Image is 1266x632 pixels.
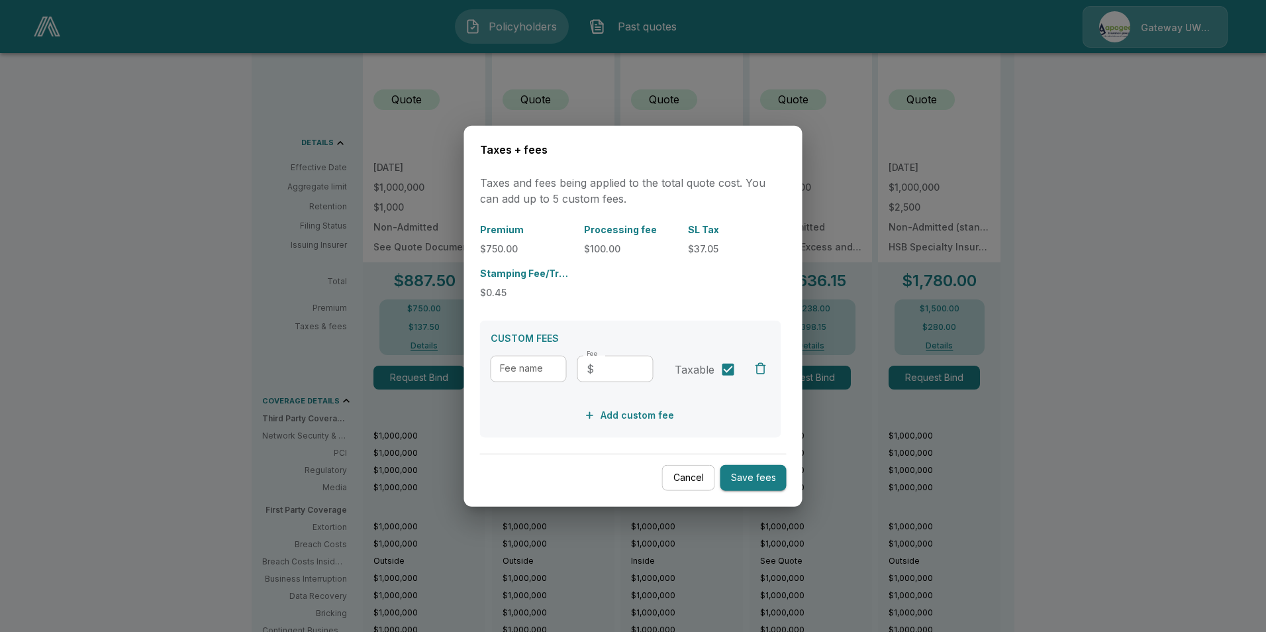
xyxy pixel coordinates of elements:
p: Taxes and fees being applied to the total quote cost. You can add up to 5 custom fees. [480,174,787,206]
p: CUSTOM FEES [491,331,771,344]
p: Premium [480,222,573,236]
p: $750.00 [480,241,573,255]
p: $0.45 [480,285,573,299]
p: Processing fee [584,222,677,236]
button: Save fees [720,465,787,491]
label: Fee [587,349,598,358]
button: Cancel [662,465,715,491]
button: Add custom fee [582,403,679,427]
p: SL Tax [688,222,781,236]
p: $100.00 [584,241,677,255]
p: Stamping Fee/Transaction/Regulatory Fee [480,266,573,280]
p: $ [587,360,594,376]
p: $37.05 [688,241,781,255]
span: Taxable [675,361,714,377]
h6: Taxes + fees [480,142,787,159]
